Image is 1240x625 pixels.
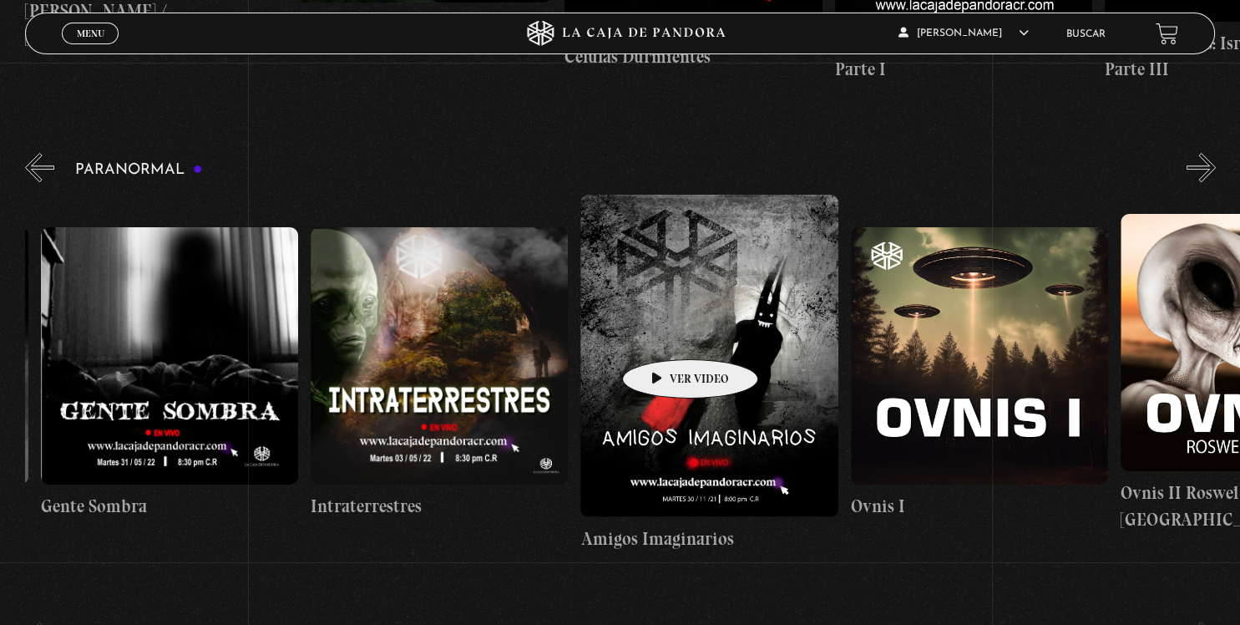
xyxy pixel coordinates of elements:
[311,493,568,520] h4: Intraterrestres
[295,11,552,38] h4: Área 51
[1066,29,1106,39] a: Buscar
[41,493,298,520] h4: Gente Sombra
[77,28,104,38] span: Menu
[71,43,110,54] span: Cerrar
[564,43,822,70] h4: Células Durmientes
[580,195,838,551] a: Amigos Imaginarios
[1187,153,1216,182] button: Next
[1156,22,1178,44] a: View your shopping cart
[25,153,54,182] button: Previous
[851,493,1108,520] h4: Ovnis I
[75,162,203,178] h3: Paranormal
[898,28,1029,38] span: [PERSON_NAME]
[580,526,838,552] h4: Amigos Imaginarios
[311,195,568,551] a: Intraterrestres
[41,195,298,551] a: Gente Sombra
[835,30,1092,83] h4: Pandora News: Israel vrs Irán Parte I
[851,195,1108,551] a: Ovnis I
